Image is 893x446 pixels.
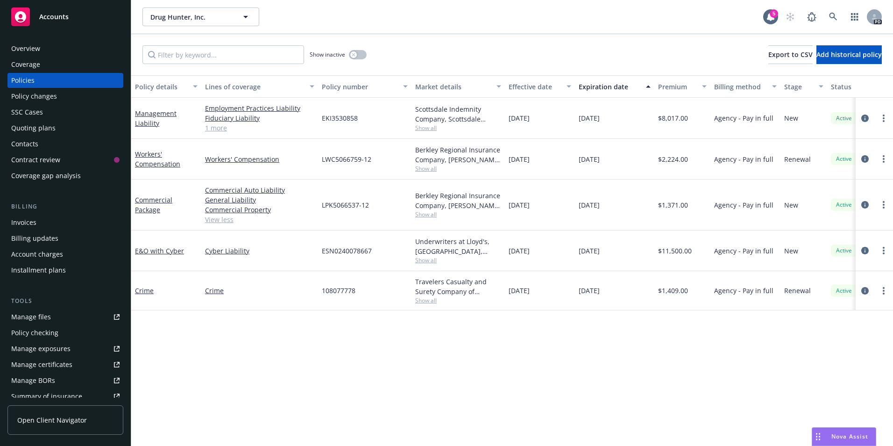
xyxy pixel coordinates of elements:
[845,7,864,26] a: Switch app
[509,286,530,295] span: [DATE]
[859,285,871,296] a: circleInformation
[859,199,871,210] a: circleInformation
[205,195,314,205] a: General Liability
[205,113,314,123] a: Fiduciary Liability
[11,137,38,151] div: Contacts
[11,263,66,278] div: Installment plans
[784,286,811,295] span: Renewal
[658,113,688,123] span: $8,017.00
[322,286,355,295] span: 108077778
[658,286,688,295] span: $1,409.00
[710,75,780,98] button: Billing method
[142,7,259,26] button: Drug Hunter, Inc.
[11,247,63,262] div: Account charges
[579,246,600,256] span: [DATE]
[714,154,773,164] span: Agency - Pay in full
[11,231,58,246] div: Billing updates
[7,152,123,167] a: Contract review
[205,246,314,256] a: Cyber Liability
[322,246,372,256] span: ESN0240078667
[579,113,600,123] span: [DATE]
[11,309,51,324] div: Manage files
[768,45,813,64] button: Export to CSV
[7,4,123,30] a: Accounts
[812,427,876,446] button: Nova Assist
[11,105,43,120] div: SSC Cases
[205,123,314,133] a: 1 more
[11,168,81,183] div: Coverage gap analysis
[322,200,369,210] span: LPK5066537-12
[835,201,853,209] span: Active
[205,215,314,224] a: View less
[11,89,57,104] div: Policy changes
[7,73,123,88] a: Policies
[658,200,688,210] span: $1,371.00
[878,113,889,124] a: more
[835,287,853,295] span: Active
[714,286,773,295] span: Agency - Pay in full
[509,82,561,92] div: Effective date
[135,195,172,214] a: Commercial Package
[7,57,123,72] a: Coverage
[322,82,397,92] div: Policy number
[7,247,123,262] a: Account charges
[575,75,654,98] button: Expiration date
[770,9,778,18] div: 5
[7,309,123,324] a: Manage files
[11,121,56,136] div: Quoting plans
[780,75,827,98] button: Stage
[415,237,501,256] div: Underwriters at Lloyd's, [GEOGRAPHIC_DATA], [PERSON_NAME] of [GEOGRAPHIC_DATA], RT Specialty Insu...
[714,200,773,210] span: Agency - Pay in full
[878,199,889,210] a: more
[835,246,853,255] span: Active
[812,428,824,446] div: Drag to move
[11,357,72,372] div: Manage certificates
[322,113,358,123] span: EKI3530858
[11,325,58,340] div: Policy checking
[816,50,882,59] span: Add historical policy
[658,246,692,256] span: $11,500.00
[7,263,123,278] a: Installment plans
[579,286,600,295] span: [DATE]
[579,82,640,92] div: Expiration date
[7,202,123,211] div: Billing
[7,389,123,404] a: Summary of insurance
[11,341,71,356] div: Manage exposures
[831,432,868,440] span: Nova Assist
[205,185,314,195] a: Commercial Auto Liability
[7,168,123,183] a: Coverage gap analysis
[415,145,501,165] div: Berkley Regional Insurance Company, [PERSON_NAME] Corporation
[415,277,501,296] div: Travelers Casualty and Surety Company of America, Travelers Insurance, RT Specialty Insurance Ser...
[7,325,123,340] a: Policy checking
[658,82,696,92] div: Premium
[415,82,491,92] div: Market details
[7,105,123,120] a: SSC Cases
[310,50,345,58] span: Show inactive
[7,296,123,306] div: Tools
[322,154,371,164] span: LWC5066759-12
[11,373,55,388] div: Manage BORs
[824,7,843,26] a: Search
[131,75,201,98] button: Policy details
[415,104,501,124] div: Scottsdale Indemnity Company, Scottsdale Insurance Company (Nationwide), RT Specialty Insurance S...
[835,155,853,163] span: Active
[7,215,123,230] a: Invoices
[784,246,798,256] span: New
[509,154,530,164] span: [DATE]
[318,75,411,98] button: Policy number
[7,341,123,356] a: Manage exposures
[7,373,123,388] a: Manage BORs
[415,124,501,132] span: Show all
[509,113,530,123] span: [DATE]
[859,113,871,124] a: circleInformation
[835,114,853,122] span: Active
[11,57,40,72] div: Coverage
[658,154,688,164] span: $2,224.00
[415,256,501,264] span: Show all
[816,45,882,64] button: Add historical policy
[201,75,318,98] button: Lines of coverage
[509,200,530,210] span: [DATE]
[714,113,773,123] span: Agency - Pay in full
[150,12,231,22] span: Drug Hunter, Inc.
[205,82,304,92] div: Lines of coverage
